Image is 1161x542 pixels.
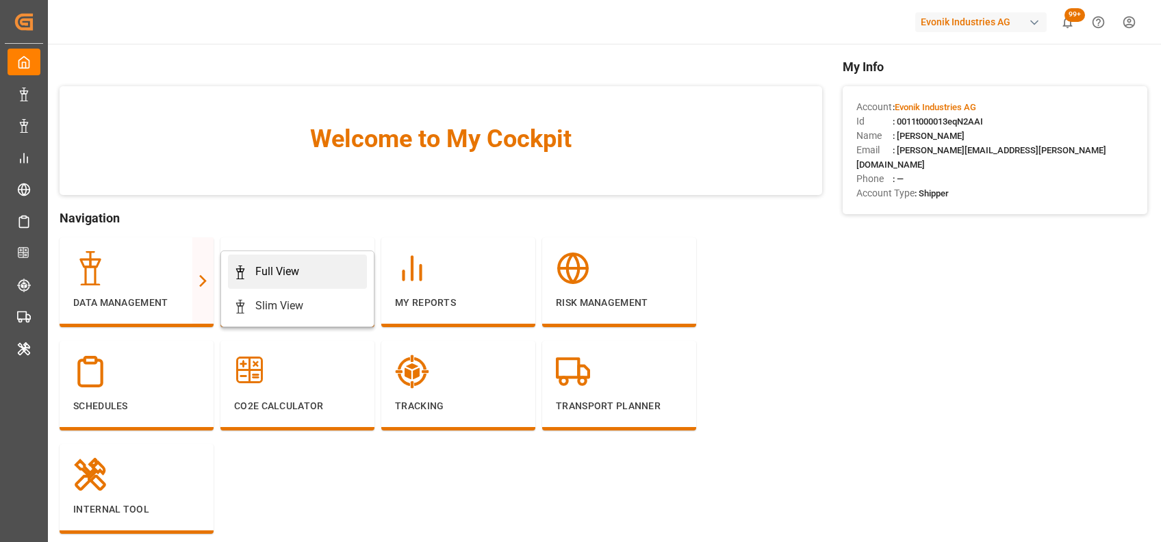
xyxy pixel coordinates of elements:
a: Full View [228,255,367,289]
p: Risk Management [556,296,682,310]
p: CO2e Calculator [234,399,361,413]
span: Navigation [60,209,821,227]
button: show 100 new notifications [1052,7,1083,38]
div: Full View [255,263,299,280]
span: Account [856,100,893,114]
span: Email [856,143,893,157]
p: Internal Tool [73,502,200,517]
span: : [893,102,976,112]
span: Id [856,114,893,129]
span: Name [856,129,893,143]
p: Schedules [73,399,200,413]
span: 99+ [1064,8,1085,22]
span: Evonik Industries AG [895,102,976,112]
p: My Reports [395,296,522,310]
span: : [PERSON_NAME][EMAIL_ADDRESS][PERSON_NAME][DOMAIN_NAME] [856,145,1106,170]
span: Welcome to My Cockpit [87,120,794,157]
a: Slim View [228,289,367,323]
span: : Shipper [915,188,949,198]
div: Slim View [255,298,303,314]
span: My Info [843,57,1147,76]
button: Help Center [1083,7,1114,38]
span: Phone [856,172,893,186]
p: Transport Planner [556,399,682,413]
span: : — [893,174,904,184]
p: Tracking [395,399,522,413]
span: : 0011t000013eqN2AAI [893,116,983,127]
p: Data Management [73,296,200,310]
div: Evonik Industries AG [915,12,1047,32]
span: Account Type [856,186,915,201]
span: : [PERSON_NAME] [893,131,965,141]
button: Evonik Industries AG [915,9,1052,35]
